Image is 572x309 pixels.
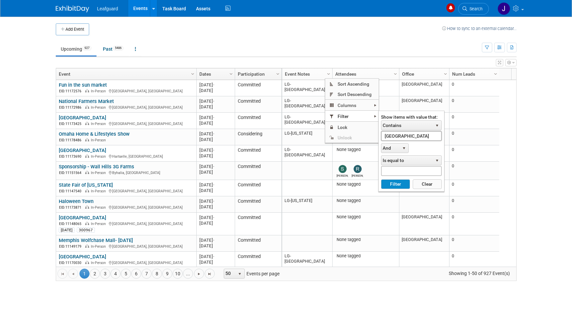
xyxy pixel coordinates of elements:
td: 0 [449,162,499,180]
div: Show items with value that: [381,114,442,120]
span: EID: 11170030 [59,261,84,265]
span: - [213,199,214,204]
div: [DATE] [199,147,232,153]
a: Num Leads [452,68,495,80]
div: None tagged [335,253,396,259]
span: EID: 11148065 [59,222,84,226]
span: EID: 11178486 [59,138,84,142]
a: Attendees [335,68,395,80]
div: [DATE] [199,98,232,104]
div: Robert Patterson [352,173,363,177]
div: [GEOGRAPHIC_DATA], [GEOGRAPHIC_DATA] [59,260,193,265]
a: National Farmers Market [59,98,114,104]
a: Column Settings [492,68,499,78]
img: In-Person Event [85,105,89,109]
div: Byhalia, [GEOGRAPHIC_DATA] [59,170,193,175]
a: [GEOGRAPHIC_DATA] [59,254,106,260]
a: Memphis Wolfchase Mall- [DATE] [59,237,133,243]
div: [GEOGRAPHIC_DATA], [GEOGRAPHIC_DATA] [59,104,193,110]
span: EID: 11149179 [59,245,84,248]
a: Event Notes [285,68,328,80]
div: [GEOGRAPHIC_DATA], [GEOGRAPHIC_DATA] [59,188,193,194]
span: Go to the previous page [70,271,76,277]
span: Lock [325,122,379,132]
a: Column Settings [227,68,235,78]
a: ... [183,269,193,279]
a: Column Settings [442,68,449,78]
td: 0 [449,180,499,196]
td: LG-[US_STATE] [282,196,332,213]
span: Go to the next page [196,271,202,277]
div: [DATE] [199,88,232,93]
td: Committed [235,213,281,235]
td: Committed [235,180,281,196]
span: Columns [325,100,379,110]
span: - [213,131,214,136]
img: In-Person Event [85,222,89,225]
span: EID: 11172986 [59,106,84,109]
img: ExhibitDay [56,6,89,12]
div: None tagged [335,182,396,187]
a: 5 [121,269,131,279]
a: Go to the next page [194,269,204,279]
span: Sort Descending [325,89,379,99]
td: [GEOGRAPHIC_DATA] [399,235,449,252]
span: Unlock [325,132,379,143]
span: Leafguard [97,6,118,11]
a: Omaha Home & Lifestyles Show [59,131,130,137]
img: Robert Patterson [354,165,362,173]
span: Sort Ascending [325,79,379,89]
span: In-Person [91,122,108,126]
div: [DATE] [199,120,232,126]
span: Go to the last page [207,271,212,277]
span: - [213,148,214,153]
span: Column Settings [393,71,398,77]
a: Upcoming927 [56,43,97,55]
a: Office [402,68,445,80]
td: 0 [449,145,499,162]
span: EID: 11147540 [59,189,84,193]
div: Stephanie Luke [337,173,348,177]
td: Committed [235,252,281,268]
span: EID: 11173871 [59,206,84,209]
td: LG-[GEOGRAPHIC_DATA] [282,252,332,268]
span: In-Person [91,205,108,210]
a: Dates [199,68,230,80]
td: 0 [449,113,499,129]
div: [DATE] [199,137,232,142]
a: Past5486 [98,43,129,55]
a: Fun in the sun market [59,82,107,88]
td: LG-[GEOGRAPHIC_DATA] [282,113,332,129]
a: Participation [238,68,277,80]
span: Search [467,6,483,11]
a: 2 [90,269,100,279]
span: Events per page [215,269,286,279]
div: [DATE] [199,215,232,220]
span: In-Person [91,154,108,159]
td: Committed [235,113,281,129]
span: In-Person [91,89,108,93]
span: - [213,99,214,104]
span: Go to the first page [60,271,65,277]
span: In-Person [91,244,108,249]
span: EID: 11173425 [59,122,84,126]
span: select [237,271,242,277]
div: [DATE] [199,131,232,137]
span: 50 [224,269,235,278]
td: 0 [449,96,499,113]
span: In-Person [91,138,108,142]
span: EID: 11151564 [59,171,84,175]
a: Haloween Town [59,198,93,204]
img: In-Person Event [85,244,89,248]
span: In-Person [91,171,108,175]
td: 0 [449,252,499,268]
a: 3 [100,269,110,279]
div: [DATE] [199,259,232,265]
span: - [213,82,214,87]
a: Column Settings [189,68,196,78]
a: Go to the first page [57,269,67,279]
span: 927 [82,46,91,51]
td: [GEOGRAPHIC_DATA] [399,80,449,96]
span: And [381,144,400,153]
button: Filter [381,179,410,189]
